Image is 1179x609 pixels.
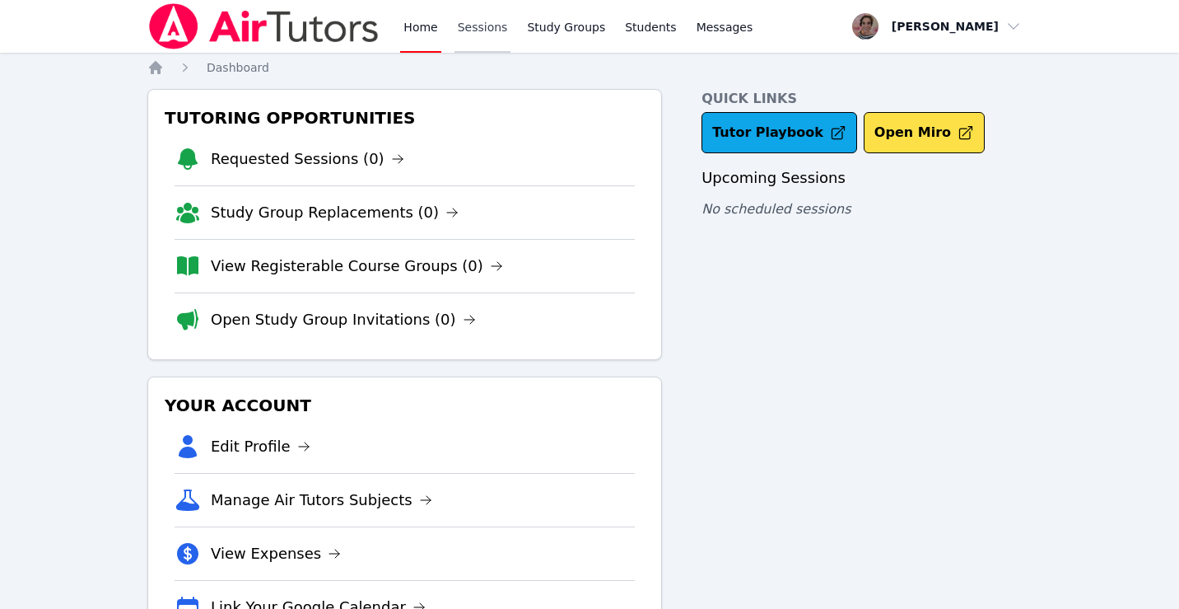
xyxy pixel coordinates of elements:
h3: Your Account [161,391,648,420]
span: No scheduled sessions [701,201,850,217]
nav: Breadcrumb [147,59,1032,76]
a: View Expenses [211,542,341,565]
a: Edit Profile [211,435,310,458]
button: Open Miro [864,112,985,153]
span: Messages [697,19,753,35]
a: Study Group Replacements (0) [211,201,459,224]
img: Air Tutors [147,3,380,49]
h3: Tutoring Opportunities [161,103,648,133]
a: Dashboard [207,59,269,76]
span: Dashboard [207,61,269,74]
h4: Quick Links [701,89,1032,109]
a: Open Study Group Invitations (0) [211,308,476,331]
a: Tutor Playbook [701,112,857,153]
a: Requested Sessions (0) [211,148,404,171]
h3: Upcoming Sessions [701,166,1032,190]
a: View Registerable Course Groups (0) [211,255,503,278]
a: Manage Air Tutors Subjects [211,489,432,512]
